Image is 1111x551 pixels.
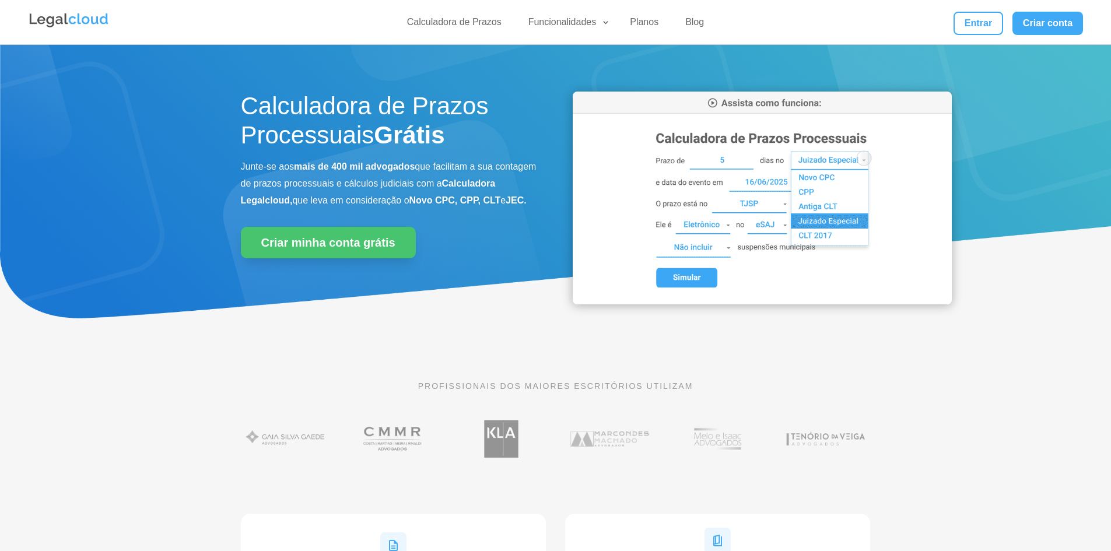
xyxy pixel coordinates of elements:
img: Calculadora de Prazos Processuais da Legalcloud [573,92,952,304]
a: Criar minha conta grátis [241,227,416,258]
img: Gaia Silva Gaede Advogados Associados [241,414,330,464]
p: PROFISSIONAIS DOS MAIORES ESCRITÓRIOS UTILIZAM [241,380,871,392]
a: Criar conta [1012,12,1084,35]
a: Logo da Legalcloud [28,21,110,31]
img: Koury Lopes Advogados [457,414,546,464]
a: Funcionalidades [521,16,611,33]
img: Profissionais do escritório Melo e Isaac Advogados utilizam a Legalcloud [673,414,762,464]
h1: Calculadora de Prazos Processuais [241,92,538,156]
a: Calculadora de Prazos Processuais da Legalcloud [573,296,952,306]
b: JEC. [506,195,527,205]
a: Planos [623,16,665,33]
b: Novo CPC, CPP, CLT [409,195,501,205]
b: Calculadora Legalcloud, [241,178,496,205]
b: mais de 400 mil advogados [294,162,415,171]
img: Legalcloud Logo [28,12,110,29]
a: Entrar [954,12,1003,35]
img: Marcondes Machado Advogados utilizam a Legalcloud [565,414,654,464]
img: Tenório da Veiga Advogados [781,414,870,464]
a: Calculadora de Prazos [400,16,509,33]
p: Junte-se aos que facilitam a sua contagem de prazos processuais e cálculos judiciais com a que le... [241,159,538,209]
strong: Grátis [374,121,444,149]
a: Blog [678,16,711,33]
img: Costa Martins Meira Rinaldi Advogados [349,414,438,464]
